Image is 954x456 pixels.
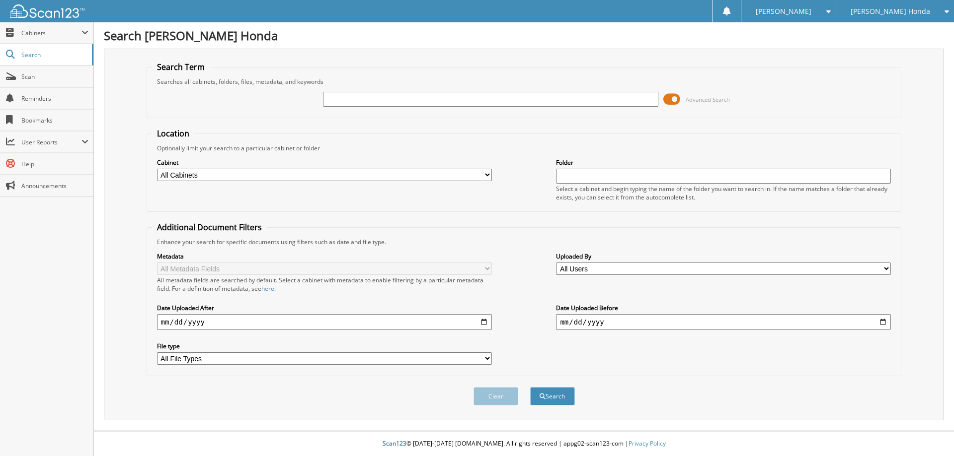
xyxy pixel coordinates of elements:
[152,62,210,72] legend: Search Term
[21,116,88,125] span: Bookmarks
[474,387,518,405] button: Clear
[152,77,896,86] div: Searches all cabinets, folders, files, metadata, and keywords
[152,222,267,233] legend: Additional Document Filters
[556,314,891,330] input: end
[152,128,194,139] legend: Location
[152,144,896,152] div: Optionally limit your search to a particular cabinet or folder
[10,4,84,18] img: scan123-logo-white.svg
[556,158,891,167] label: Folder
[261,284,274,293] a: here
[157,342,492,350] label: File type
[21,138,81,146] span: User Reports
[157,158,492,167] label: Cabinet
[157,276,492,293] div: All metadata fields are searched by default. Select a cabinet with metadata to enable filtering b...
[556,185,891,201] div: Select a cabinet and begin typing the name of the folder you want to search in. If the name match...
[21,94,88,103] span: Reminders
[21,160,88,168] span: Help
[530,387,575,405] button: Search
[104,27,944,44] h1: Search [PERSON_NAME] Honda
[629,439,666,448] a: Privacy Policy
[383,439,406,448] span: Scan123
[851,8,930,14] span: [PERSON_NAME] Honda
[756,8,811,14] span: [PERSON_NAME]
[556,252,891,261] label: Uploaded By
[157,252,492,261] label: Metadata
[157,304,492,312] label: Date Uploaded After
[556,304,891,312] label: Date Uploaded Before
[157,314,492,330] input: start
[21,29,81,37] span: Cabinets
[21,182,88,190] span: Announcements
[21,72,88,81] span: Scan
[94,432,954,456] div: © [DATE]-[DATE] [DOMAIN_NAME]. All rights reserved | appg02-scan123-com |
[686,96,730,103] span: Advanced Search
[152,238,896,246] div: Enhance your search for specific documents using filters such as date and file type.
[21,51,87,59] span: Search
